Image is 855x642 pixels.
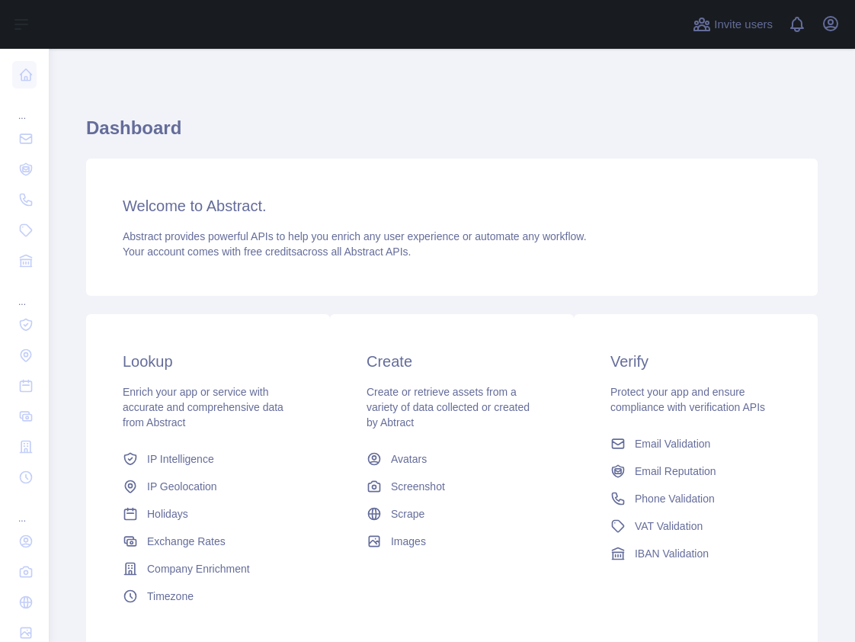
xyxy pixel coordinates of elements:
[604,485,787,512] a: Phone Validation
[714,16,773,34] span: Invite users
[360,473,543,500] a: Screenshot
[604,540,787,567] a: IBAN Validation
[117,528,299,555] a: Exchange Rates
[123,246,411,258] span: Your account comes with across all Abstract APIs.
[604,430,787,457] a: Email Validation
[147,561,250,576] span: Company Enrichment
[117,445,299,473] a: IP Intelligence
[360,528,543,555] a: Images
[123,230,587,242] span: Abstract provides powerful APIs to help you enrich any user experience or automate any workflow.
[360,500,543,528] a: Scrape
[610,351,781,372] h3: Verify
[123,195,781,217] h3: Welcome to Abstract.
[244,246,296,258] span: free credits
[635,546,709,561] span: IBAN Validation
[117,473,299,500] a: IP Geolocation
[12,91,37,122] div: ...
[147,506,188,522] span: Holidays
[367,386,530,429] span: Create or retrieve assets from a variety of data collected or created by Abtract
[360,445,543,473] a: Avatars
[604,512,787,540] a: VAT Validation
[635,436,710,451] span: Email Validation
[147,589,194,604] span: Timezone
[12,278,37,308] div: ...
[690,12,776,37] button: Invite users
[147,479,217,494] span: IP Geolocation
[117,583,299,610] a: Timezone
[604,457,787,485] a: Email Reputation
[147,451,214,467] span: IP Intelligence
[117,500,299,528] a: Holidays
[635,491,715,506] span: Phone Validation
[391,451,427,467] span: Avatars
[635,464,716,479] span: Email Reputation
[123,351,293,372] h3: Lookup
[147,534,226,549] span: Exchange Rates
[123,386,283,429] span: Enrich your app or service with accurate and comprehensive data from Abstract
[391,506,424,522] span: Scrape
[12,494,37,525] div: ...
[610,386,765,413] span: Protect your app and ensure compliance with verification APIs
[635,518,703,534] span: VAT Validation
[391,534,426,549] span: Images
[117,555,299,583] a: Company Enrichment
[391,479,445,494] span: Screenshot
[86,116,818,152] h1: Dashboard
[367,351,537,372] h3: Create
